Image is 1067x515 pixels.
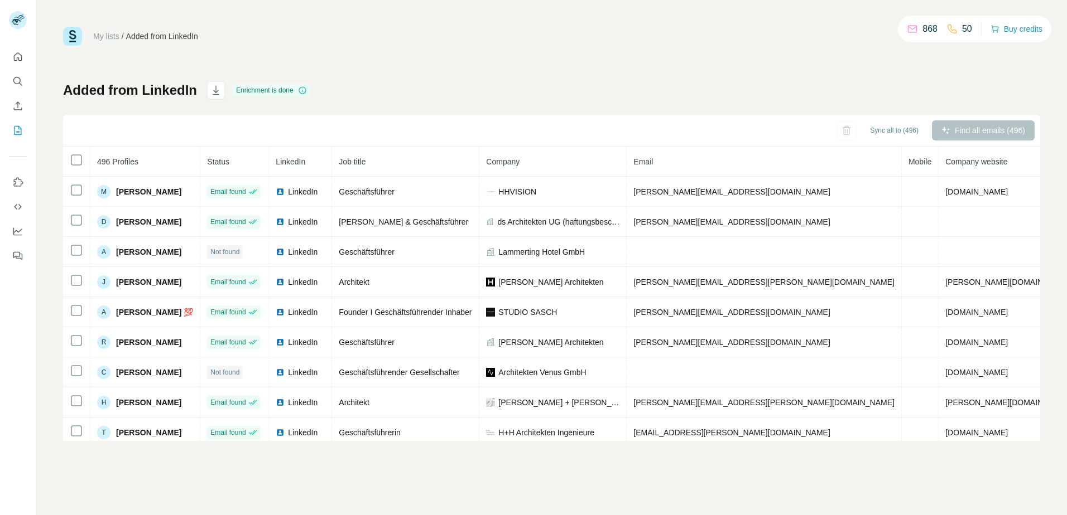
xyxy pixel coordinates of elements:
img: LinkedIn logo [276,428,285,437]
img: LinkedIn logo [276,398,285,407]
span: Email found [210,307,246,317]
img: LinkedIn logo [276,338,285,347]
span: Lammerting Hotel GmbH [498,246,585,257]
span: Architekt [339,398,369,407]
button: Quick start [9,47,27,67]
span: Company [486,157,520,166]
button: Dashboard [9,221,27,241]
span: Sync all to (496) [870,125,919,135]
span: LinkedIn [288,276,318,288]
span: [PERSON_NAME] [116,367,181,378]
span: Email found [210,217,246,227]
span: [PERSON_NAME][EMAIL_ADDRESS][PERSON_NAME][DOMAIN_NAME] [633,278,895,286]
span: Geschäftsführender Gesellschafter [339,368,459,377]
span: [EMAIL_ADDRESS][PERSON_NAME][DOMAIN_NAME] [633,428,830,437]
span: Mobile [909,157,931,166]
img: company-logo [486,308,495,317]
span: Geschäftsführerin [339,428,401,437]
div: Added from LinkedIn [126,31,198,42]
span: STUDIO SASCH [498,307,557,318]
span: Email [633,157,653,166]
span: [DOMAIN_NAME] [945,428,1008,437]
a: My lists [93,32,119,41]
span: [PERSON_NAME] 💯 [116,307,193,318]
img: LinkedIn logo [276,278,285,286]
span: LinkedIn [288,216,318,227]
div: C [97,366,110,379]
span: Status [207,157,229,166]
span: [DOMAIN_NAME] [945,187,1008,196]
p: 50 [962,22,972,36]
span: LinkedIn [288,186,318,197]
span: [PERSON_NAME][EMAIL_ADDRESS][DOMAIN_NAME] [633,338,830,347]
span: Company website [945,157,1007,166]
p: 868 [922,22,938,36]
div: T [97,426,110,439]
img: LinkedIn logo [276,368,285,377]
span: [PERSON_NAME] [116,397,181,408]
button: Use Surfe API [9,197,27,217]
img: LinkedIn logo [276,308,285,317]
div: A [97,305,110,319]
span: [PERSON_NAME][EMAIL_ADDRESS][DOMAIN_NAME] [633,308,830,317]
span: [PERSON_NAME][EMAIL_ADDRESS][PERSON_NAME][DOMAIN_NAME] [633,398,895,407]
span: Email found [210,397,246,407]
span: ds Architekten UG (haftungsbeschränkt) [497,216,619,227]
div: D [97,215,110,229]
div: Enrichment is done [233,84,310,97]
div: A [97,245,110,259]
span: Founder I Geschäftsführender Inhaber [339,308,472,317]
span: Not found [210,367,239,377]
img: LinkedIn logo [276,187,285,196]
span: [PERSON_NAME] [116,216,181,227]
img: company-logo [486,368,495,377]
span: [PERSON_NAME] & Geschäftsführer [339,217,468,226]
span: Email found [210,187,246,197]
span: Architekt [339,278,369,286]
img: company-logo [486,428,495,437]
span: [DOMAIN_NAME] [945,368,1008,377]
span: [PERSON_NAME] [116,276,181,288]
span: [PERSON_NAME] [116,337,181,348]
button: Sync all to (496) [862,122,926,139]
span: LinkedIn [288,367,318,378]
button: Enrich CSV [9,96,27,116]
span: LinkedIn [276,157,305,166]
span: HHVISION [498,186,536,197]
span: [PERSON_NAME] Architekten [498,276,603,288]
h1: Added from LinkedIn [63,81,197,99]
span: LinkedIn [288,246,318,257]
img: LinkedIn logo [276,217,285,226]
span: Email found [210,427,246,438]
span: Not found [210,247,239,257]
span: [PERSON_NAME][EMAIL_ADDRESS][DOMAIN_NAME] [633,187,830,196]
span: Job title [339,157,366,166]
li: / [122,31,124,42]
img: company-logo [486,398,495,407]
img: company-logo [486,278,495,286]
span: [PERSON_NAME] [116,246,181,257]
span: [PERSON_NAME] [116,427,181,438]
span: [DOMAIN_NAME] [945,338,1008,347]
span: [PERSON_NAME] [116,186,181,197]
span: 496 Profiles [97,157,138,166]
span: [PERSON_NAME][EMAIL_ADDRESS][DOMAIN_NAME] [633,217,830,226]
div: H [97,396,110,409]
span: Geschäftsführer [339,187,395,196]
button: Search [9,71,27,91]
div: J [97,275,110,289]
span: H+H Architekten Ingenieure [498,427,594,438]
button: My lists [9,120,27,140]
button: Feedback [9,246,27,266]
div: R [97,336,110,349]
img: company-logo [486,187,495,196]
img: LinkedIn logo [276,247,285,256]
span: Geschäftsführer [339,247,395,256]
span: [DOMAIN_NAME] [945,308,1008,317]
span: Email found [210,337,246,347]
button: Buy credits [991,21,1042,37]
span: Architekten Venus GmbH [498,367,586,378]
img: Surfe Logo [63,27,82,46]
span: [PERSON_NAME] Architekten [498,337,603,348]
span: LinkedIn [288,307,318,318]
